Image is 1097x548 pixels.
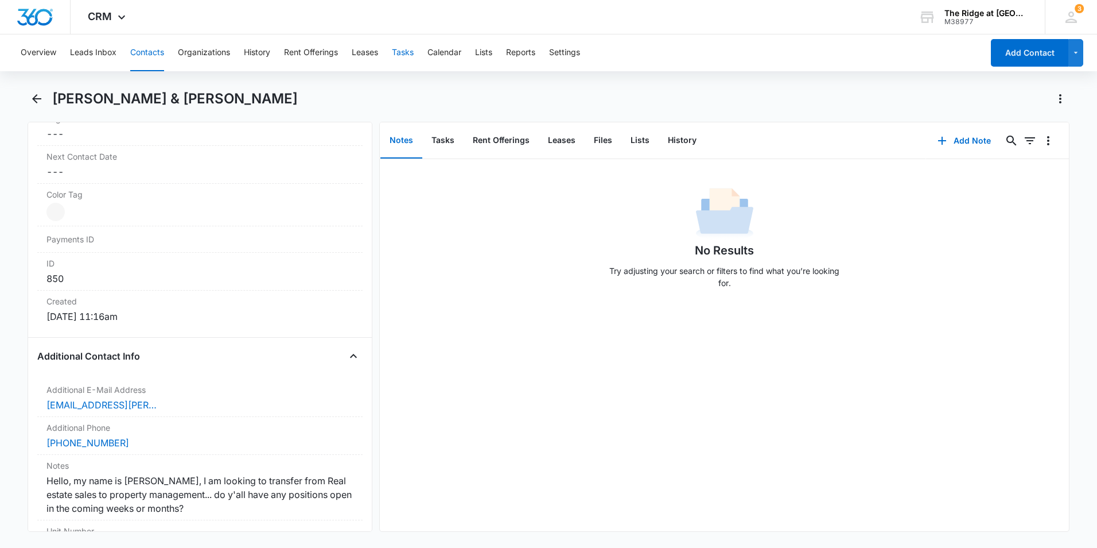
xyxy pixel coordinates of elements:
[1051,90,1069,108] button: Actions
[37,417,363,455] div: Additional Phone[PHONE_NUMBER]
[604,265,845,289] p: Try adjusting your search or filters to find what you’re looking for.
[46,422,353,434] label: Additional Phone
[944,9,1028,18] div: account name
[178,34,230,71] button: Organizations
[695,242,754,259] h1: No Results
[130,34,164,71] button: Contacts
[1075,4,1084,13] span: 3
[46,384,353,396] label: Additional E-Mail Address
[585,123,621,159] button: Files
[46,310,353,323] dd: [DATE] 11:16am
[46,150,353,163] label: Next Contact Date
[46,257,353,269] dt: ID
[37,291,363,328] div: Created[DATE] 11:16am
[52,90,298,107] h1: [PERSON_NAME] & [PERSON_NAME]
[37,379,363,417] div: Additional E-Mail Address[EMAIL_ADDRESS][PERSON_NAME][DOMAIN_NAME]
[380,123,422,159] button: Notes
[539,123,585,159] button: Leases
[46,127,353,141] dd: ---
[46,272,353,285] dd: 850
[944,18,1028,26] div: account id
[37,226,363,253] div: Payments ID
[1002,132,1021,150] button: Search...
[621,123,659,159] button: Lists
[392,34,414,71] button: Tasks
[427,34,461,71] button: Calendar
[46,295,353,307] dt: Created
[659,123,706,159] button: History
[46,398,161,412] a: [EMAIL_ADDRESS][PERSON_NAME][DOMAIN_NAME]
[70,34,116,71] button: Leads Inbox
[696,184,753,242] img: No Data
[37,253,363,291] div: ID850
[28,90,45,108] button: Back
[46,460,353,472] label: Notes
[46,165,353,179] dd: ---
[464,123,539,159] button: Rent Offerings
[46,188,353,200] label: Color Tag
[88,10,112,22] span: CRM
[37,455,363,520] div: NotesHello, my name is [PERSON_NAME], I am looking to transfer from Real estate sales to property...
[46,474,353,515] div: Hello, my name is [PERSON_NAME], I am looking to transfer from Real estate sales to property mana...
[549,34,580,71] button: Settings
[46,525,353,537] label: Unit Number
[46,436,129,450] a: [PHONE_NUMBER]
[926,127,1002,155] button: Add Note
[475,34,492,71] button: Lists
[991,39,1068,67] button: Add Contact
[37,146,363,184] div: Next Contact Date---
[21,34,56,71] button: Overview
[46,233,123,245] dt: Payments ID
[1021,132,1039,150] button: Filters
[284,34,338,71] button: Rent Offerings
[506,34,535,71] button: Reports
[244,34,270,71] button: History
[422,123,464,159] button: Tasks
[37,349,140,363] h4: Additional Contact Info
[352,34,378,71] button: Leases
[1039,132,1057,150] button: Overflow Menu
[1075,4,1084,13] div: notifications count
[37,108,363,146] div: Tags---
[344,347,363,365] button: Close
[37,184,363,226] div: Color Tag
